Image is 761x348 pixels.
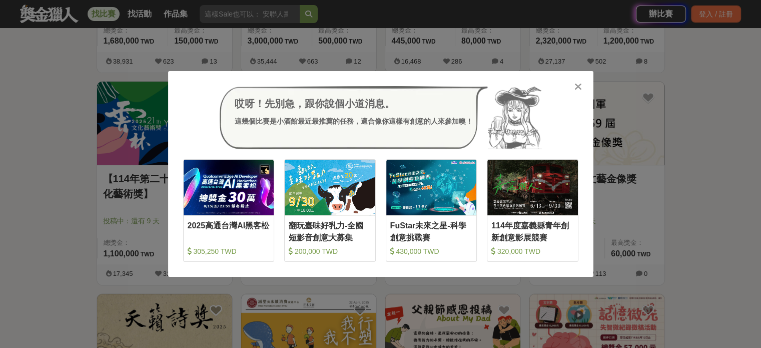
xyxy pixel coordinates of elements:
[386,159,477,262] a: Cover ImageFuStar未來之星-科學創意挑戰賽 430,000 TWD
[386,160,477,215] img: Cover Image
[284,159,376,262] a: Cover Image翻玩臺味好乳力-全國短影音創意大募集 200,000 TWD
[487,160,578,215] img: Cover Image
[285,160,375,215] img: Cover Image
[289,220,371,242] div: 翻玩臺味好乳力-全國短影音創意大募集
[235,96,473,111] div: 哎呀！先別急，跟你說個小道消息。
[487,159,578,262] a: Cover Image114年度嘉義縣青年創新創意影展競賽 320,000 TWD
[188,220,270,242] div: 2025高通台灣AI黑客松
[184,160,274,215] img: Cover Image
[183,159,275,262] a: Cover Image2025高通台灣AI黑客松 305,250 TWD
[235,116,473,127] div: 這幾個比賽是小酒館最近最推薦的任務，適合像你這樣有創意的人來參加噢！
[188,246,270,256] div: 305,250 TWD
[491,246,574,256] div: 320,000 TWD
[289,246,371,256] div: 200,000 TWD
[390,246,473,256] div: 430,000 TWD
[491,220,574,242] div: 114年度嘉義縣青年創新創意影展競賽
[488,86,542,149] img: Avatar
[390,220,473,242] div: FuStar未來之星-科學創意挑戰賽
